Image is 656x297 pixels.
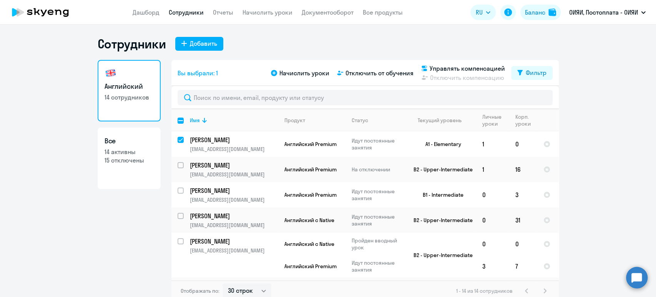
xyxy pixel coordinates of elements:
img: balance [548,8,556,16]
a: [PERSON_NAME] [190,186,278,195]
td: 1 [476,157,509,182]
p: [PERSON_NAME] [190,186,277,195]
p: 15 отключены [105,156,154,164]
div: Добавить [190,39,217,48]
span: Отключить от обучения [345,68,414,78]
td: 7 [509,255,537,277]
p: [EMAIL_ADDRESS][DOMAIN_NAME] [190,196,278,203]
a: [PERSON_NAME] [190,136,278,144]
td: 0 [476,207,509,233]
td: 0 [509,233,537,255]
div: Фильтр [526,68,546,77]
p: [EMAIL_ADDRESS][DOMAIN_NAME] [190,247,278,254]
div: Имя [190,117,200,124]
button: RU [470,5,496,20]
a: Начислить уроки [242,8,292,16]
div: Личные уроки [482,113,509,127]
td: B2 - Upper-Intermediate [405,233,476,277]
span: Вы выбрали: 1 [178,68,218,78]
p: [PERSON_NAME] [190,136,277,144]
td: 1 [476,131,509,157]
span: Управлять компенсацией [430,64,505,73]
a: Сотрудники [169,8,204,16]
td: 3 [476,255,509,277]
span: Английский с Native [284,217,334,224]
button: Добавить [175,37,223,51]
span: Английский Premium [284,263,337,270]
span: Отображать по: [181,287,219,294]
span: Английский Premium [284,191,337,198]
div: Имя [190,117,278,124]
p: [EMAIL_ADDRESS][DOMAIN_NAME] [190,222,278,229]
span: Английский с Native [284,241,334,247]
img: english [105,67,117,79]
td: A1 - Elementary [405,131,476,157]
button: ОИЯИ, Постоплата - ОИЯИ [565,3,649,22]
p: [PERSON_NAME] [190,161,277,169]
td: 3 [509,182,537,207]
p: Пройден вводный урок [352,237,404,251]
td: 0 [476,182,509,207]
a: Английский14 сотрудников [98,60,161,121]
p: ОИЯИ, Постоплата - ОИЯИ [569,8,638,17]
div: Продукт [284,117,305,124]
p: 14 активны [105,148,154,156]
p: Идут постоянные занятия [352,213,404,227]
h3: Все [105,136,154,146]
input: Поиск по имени, email, продукту или статусу [178,90,553,105]
p: [PERSON_NAME] [190,237,277,246]
td: 16 [509,157,537,182]
a: [PERSON_NAME] [190,161,278,169]
span: Английский Premium [284,166,337,173]
p: [EMAIL_ADDRESS][DOMAIN_NAME] [190,171,278,178]
div: Баланс [525,8,545,17]
div: Текущий уровень [418,117,462,124]
div: Текущий уровень [411,117,476,124]
span: RU [476,8,483,17]
h3: Английский [105,81,154,91]
div: Статус [352,117,368,124]
span: 1 - 14 из 14 сотрудников [456,287,513,294]
a: Дашборд [133,8,159,16]
span: Начислить уроки [279,68,329,78]
p: Идут постоянные занятия [352,188,404,202]
td: B2 - Upper-Intermediate [405,207,476,233]
p: [EMAIL_ADDRESS][DOMAIN_NAME] [190,146,278,153]
button: Балансbalance [520,5,561,20]
h1: Сотрудники [98,36,166,51]
a: Отчеты [213,8,233,16]
p: Идут постоянные занятия [352,137,404,151]
p: На отключении [352,166,404,173]
a: [PERSON_NAME] [190,212,278,220]
p: 14 сотрудников [105,93,154,101]
a: [PERSON_NAME] [190,237,278,246]
td: B2 - Upper-Intermediate [405,157,476,182]
td: 0 [509,131,537,157]
td: 0 [476,233,509,255]
div: Корп. уроки [515,113,537,127]
a: Документооборот [302,8,354,16]
td: B1 - Intermediate [405,182,476,207]
td: 31 [509,207,537,233]
span: Английский Premium [284,141,337,148]
a: Все продукты [363,8,403,16]
a: Все14 активны15 отключены [98,128,161,189]
p: Идут постоянные занятия [352,259,404,273]
button: Фильтр [511,66,553,80]
p: [PERSON_NAME] [190,212,277,220]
